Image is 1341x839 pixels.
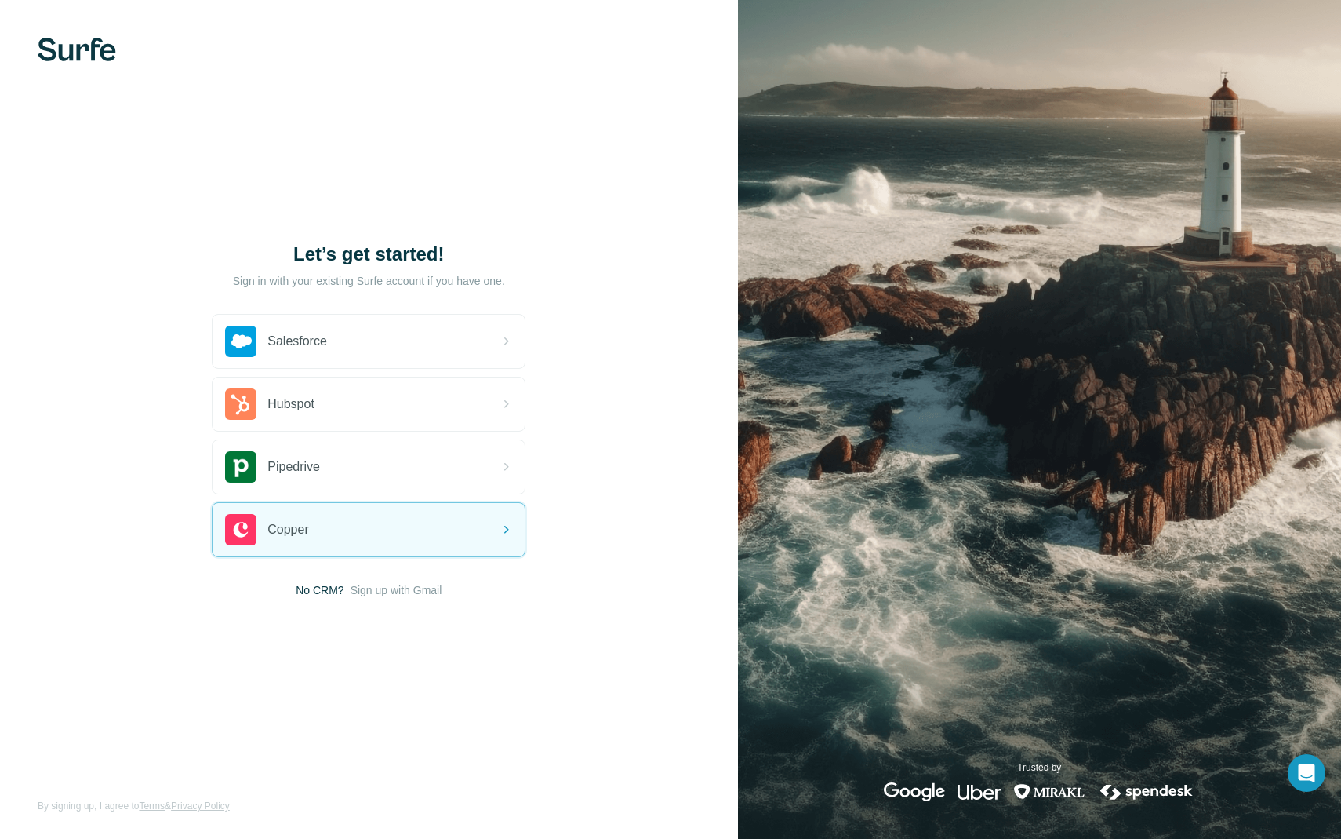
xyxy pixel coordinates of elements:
[38,799,230,813] span: By signing up, I agree to &
[267,458,320,476] span: Pipedrive
[139,801,165,812] a: Terms
[212,242,525,267] h1: Let’s get started!
[233,273,505,289] p: Sign in with your existing Surfe account if you have one.
[1288,754,1325,792] div: Open Intercom Messenger
[267,332,327,351] span: Salesforce
[171,801,230,812] a: Privacy Policy
[958,782,1001,801] img: uber's logo
[1013,782,1085,801] img: mirakl's logo
[884,782,945,801] img: google's logo
[1017,761,1061,775] p: Trusted by
[351,582,442,598] button: Sign up with Gmail
[267,395,314,414] span: Hubspot
[267,520,308,539] span: Copper
[225,388,256,420] img: hubspot's logo
[38,38,116,61] img: Surfe's logo
[296,582,343,598] span: No CRM?
[225,451,256,483] img: pipedrive's logo
[225,514,256,545] img: copper's logo
[225,326,256,357] img: salesforce's logo
[1098,782,1195,801] img: spendesk's logo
